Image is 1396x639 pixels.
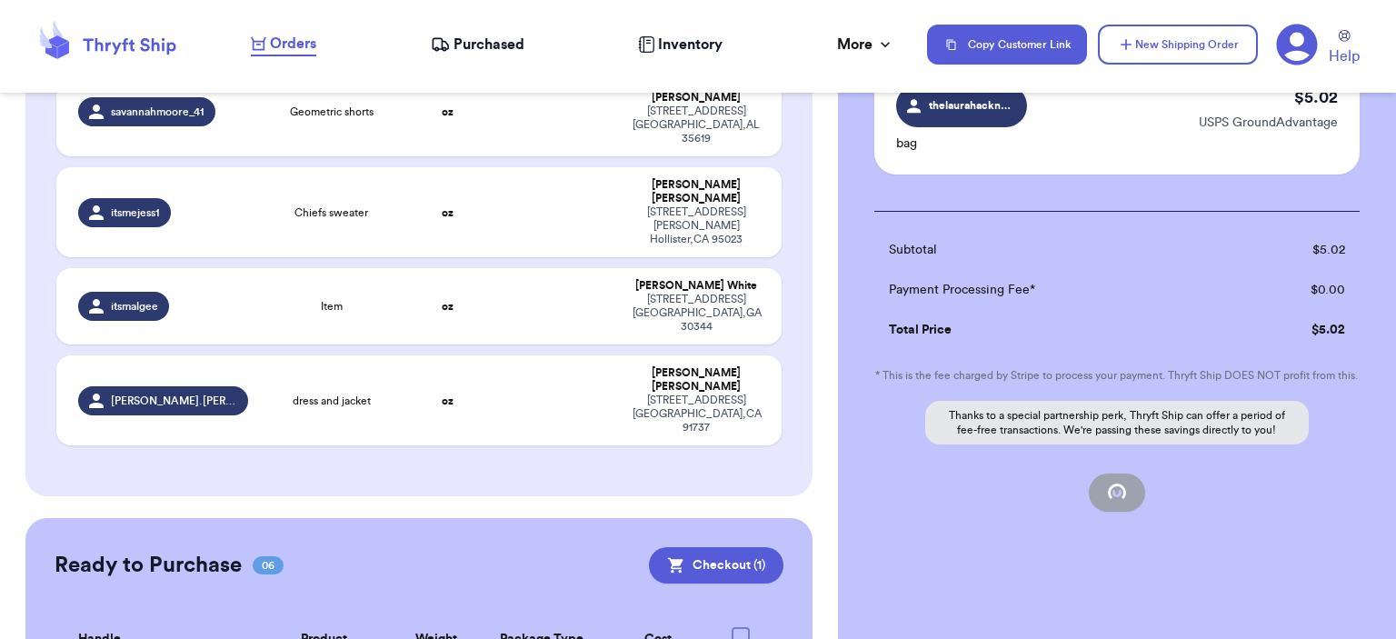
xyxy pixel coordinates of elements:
[253,556,284,574] span: 06
[294,205,368,220] span: Chiefs sweater
[1294,85,1338,110] p: $ 5.02
[633,178,760,205] div: [PERSON_NAME] [PERSON_NAME]
[633,205,760,246] div: [STREET_ADDRESS][PERSON_NAME] Hollister , CA 95023
[874,230,1231,270] td: Subtotal
[874,368,1360,383] p: * This is the fee charged by Stripe to process your payment. Thryft Ship DOES NOT profit from this.
[896,135,1027,153] p: bag
[442,207,454,218] strong: oz
[290,105,374,119] span: Geometric shorts
[111,299,158,314] span: itsmalgee
[270,33,316,55] span: Orders
[1231,230,1360,270] td: $ 5.02
[454,34,524,55] span: Purchased
[658,34,723,55] span: Inventory
[874,270,1231,310] td: Payment Processing Fee*
[293,394,371,408] span: dress and jacket
[431,34,524,55] a: Purchased
[633,293,760,334] div: [STREET_ADDRESS] [GEOGRAPHIC_DATA] , GA 30344
[1199,114,1338,132] p: USPS GroundAdvantage
[633,366,760,394] div: [PERSON_NAME] [PERSON_NAME]
[927,25,1087,65] button: Copy Customer Link
[929,97,1011,114] span: thelaurahackney
[1231,270,1360,310] td: $ 0.00
[111,105,204,119] span: savannahmoore_41
[649,547,783,584] button: Checkout (1)
[633,394,760,434] div: [STREET_ADDRESS] [GEOGRAPHIC_DATA] , CA 91737
[1098,25,1258,65] button: New Shipping Order
[442,301,454,312] strong: oz
[638,34,723,55] a: Inventory
[1329,30,1360,67] a: Help
[633,105,760,145] div: [STREET_ADDRESS] [GEOGRAPHIC_DATA] , AL 35619
[321,299,343,314] span: Item
[251,33,316,56] a: Orders
[633,279,760,293] div: [PERSON_NAME] White
[925,401,1309,444] p: Thanks to a special partnership perk, Thryft Ship can offer a period of fee-free transactions. We...
[1329,45,1360,67] span: Help
[837,34,894,55] div: More
[111,205,160,220] span: itsmejess1
[1231,310,1360,350] td: $ 5.02
[874,310,1231,350] td: Total Price
[442,395,454,406] strong: oz
[111,394,238,408] span: [PERSON_NAME].[PERSON_NAME]
[442,106,454,117] strong: oz
[55,551,242,580] h2: Ready to Purchase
